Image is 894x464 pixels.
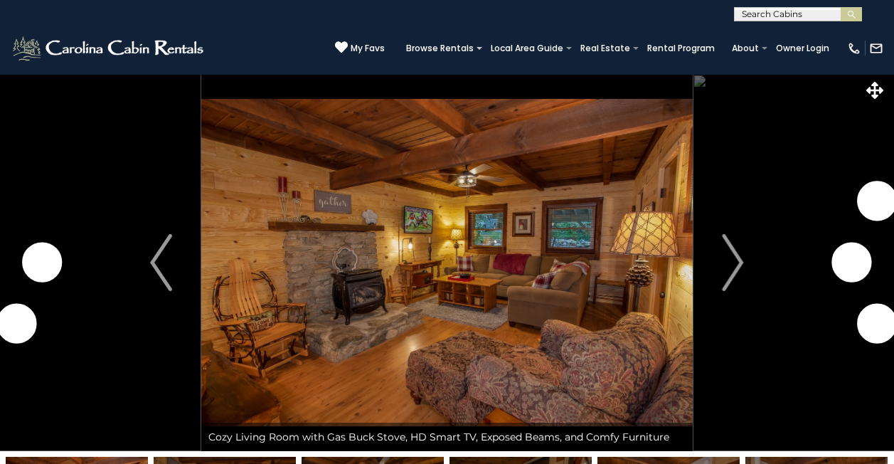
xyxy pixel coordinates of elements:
[11,34,208,63] img: White-1-2.png
[335,41,385,56] a: My Favs
[693,74,772,451] button: Next
[121,74,201,451] button: Previous
[150,234,171,291] img: arrow
[640,38,722,58] a: Rental Program
[769,38,836,58] a: Owner Login
[351,42,385,55] span: My Favs
[399,38,481,58] a: Browse Rentals
[869,41,883,56] img: mail-regular-white.png
[847,41,861,56] img: phone-regular-white.png
[484,38,570,58] a: Local Area Guide
[722,234,743,291] img: arrow
[573,38,637,58] a: Real Estate
[725,38,766,58] a: About
[201,423,693,451] div: Cozy Living Room with Gas Buck Stove, HD Smart TV, Exposed Beams, and Comfy Furniture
